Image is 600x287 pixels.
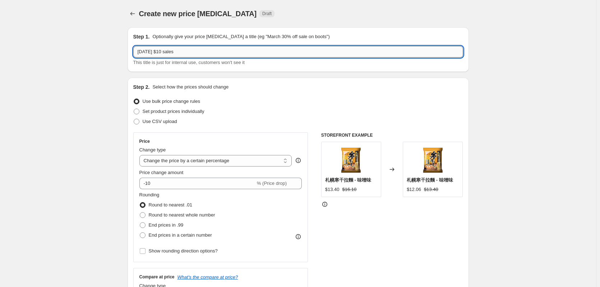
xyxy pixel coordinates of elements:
[149,232,212,238] span: End prices in a certain number
[139,192,160,197] span: Rounding
[139,138,150,144] h3: Price
[133,60,245,65] span: This title is just for internal use, customers won't see it
[133,46,463,58] input: 30% off holiday sale
[424,186,438,193] strike: $13.40
[257,181,287,186] span: % (Price drop)
[149,222,184,228] span: End prices in .99
[407,186,421,193] div: $12.06
[152,33,329,40] p: Optionally give your price [MEDICAL_DATA] a title (eg "March 30% off sale on boots")
[262,11,272,17] span: Draft
[139,147,166,152] span: Change type
[133,33,150,40] h2: Step 1.
[143,99,200,104] span: Use bulk price change rules
[407,177,453,183] span: 札幌寒干拉麵 - 味噌味
[139,10,257,18] span: Create new price [MEDICAL_DATA]
[419,146,447,174] img: 4901468139560_80x.JPG
[337,146,365,174] img: 4901468139560_80x.JPG
[149,202,192,208] span: Round to nearest .01
[321,132,463,138] h6: STOREFRONT EXAMPLE
[149,212,215,218] span: Round to nearest whole number
[139,170,184,175] span: Price change amount
[295,157,302,164] div: help
[149,248,218,254] span: Show rounding direction options?
[139,274,175,280] h3: Compare at price
[143,119,177,124] span: Use CSV upload
[342,186,357,193] strike: $16.10
[177,274,238,280] button: What's the compare at price?
[325,177,371,183] span: 札幌寒干拉麵 - 味噌味
[128,9,138,19] button: Price change jobs
[133,83,150,91] h2: Step 2.
[152,83,229,91] p: Select how the prices should change
[139,178,255,189] input: -15
[325,186,340,193] div: $13.40
[143,109,204,114] span: Set product prices individually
